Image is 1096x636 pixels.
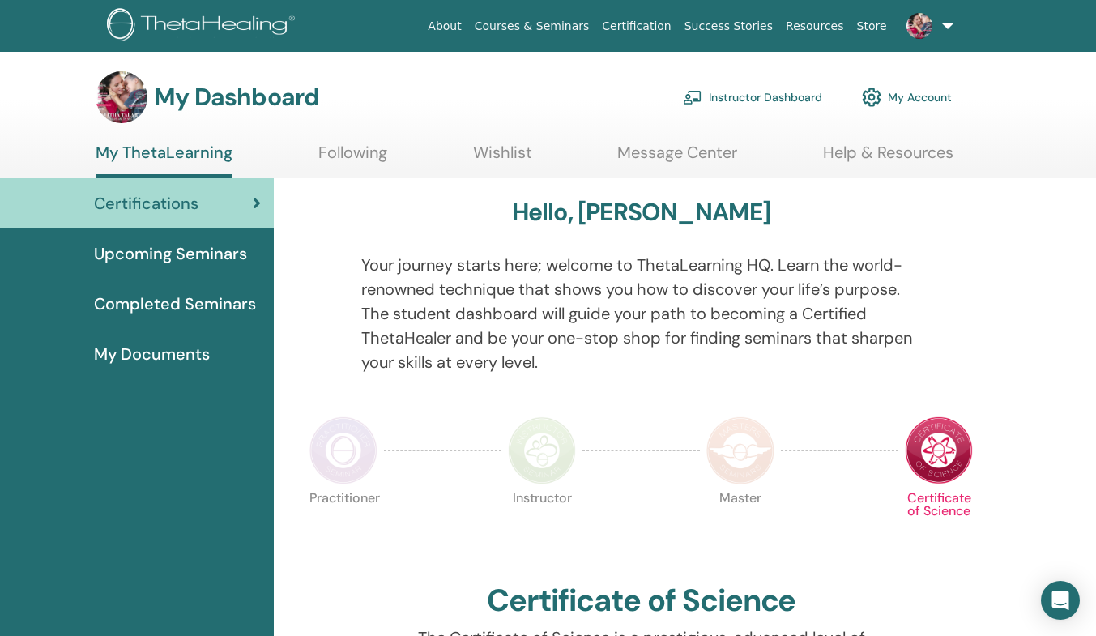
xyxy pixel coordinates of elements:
img: chalkboard-teacher.svg [683,90,702,105]
img: Master [706,416,774,484]
h3: Hello, [PERSON_NAME] [512,198,771,227]
a: Success Stories [678,11,779,41]
span: Upcoming Seminars [94,241,247,266]
a: Wishlist [473,143,532,174]
p: Certificate of Science [905,492,973,560]
a: Instructor Dashboard [683,79,822,115]
span: Certifications [94,191,198,216]
a: My ThetaLearning [96,143,232,178]
h2: Certificate of Science [487,583,796,620]
img: Practitioner [309,416,377,484]
p: Instructor [508,492,576,560]
div: Open Intercom Messenger [1041,581,1080,620]
a: Courses & Seminars [468,11,596,41]
span: Completed Seminars [94,292,256,316]
p: Your journey starts here; welcome to ThetaLearning HQ. Learn the world-renowned technique that sh... [361,253,921,374]
p: Master [706,492,774,560]
img: default.jpg [96,71,147,123]
a: Certification [595,11,677,41]
a: Following [318,143,387,174]
a: Message Center [617,143,737,174]
img: cog.svg [862,83,881,111]
h3: My Dashboard [154,83,319,112]
a: Resources [779,11,851,41]
span: My Documents [94,342,210,366]
img: Instructor [508,416,576,484]
a: About [421,11,467,41]
img: logo.png [107,8,301,45]
img: default.jpg [906,13,932,39]
img: Certificate of Science [905,416,973,484]
p: Practitioner [309,492,377,560]
a: Help & Resources [823,143,953,174]
a: Store [851,11,893,41]
a: My Account [862,79,952,115]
